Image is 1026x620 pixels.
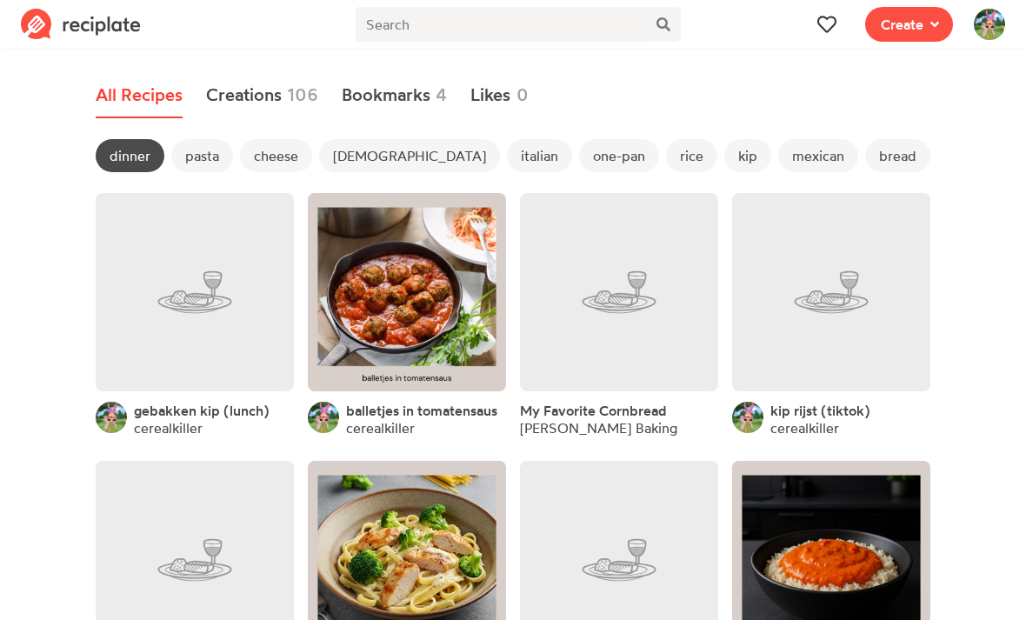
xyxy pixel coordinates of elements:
span: one-pan [579,139,659,172]
img: User's avatar [96,402,127,433]
span: mexican [778,139,858,172]
img: User's avatar [974,9,1005,40]
button: Create [865,7,953,42]
span: [DEMOGRAPHIC_DATA] [319,139,500,172]
span: 4 [436,82,447,108]
a: kip rijst (tiktok) [770,402,870,419]
a: cerealkiller [770,419,839,437]
a: My Favorite Cornbread [520,402,667,419]
span: 106 [287,82,318,108]
span: bread [865,139,930,172]
span: dinner [96,139,164,172]
span: cheese [240,139,312,172]
span: italian [507,139,572,172]
a: Bookmarks4 [342,73,448,118]
a: All Recipes [96,73,183,118]
a: balletjes in tomatensaus [346,402,497,419]
input: Search [356,7,645,42]
a: Creations106 [206,73,319,118]
span: 0 [516,82,529,108]
span: pasta [171,139,233,172]
span: Create [881,14,923,35]
span: kip [724,139,771,172]
a: cerealkiller [346,419,415,437]
a: Likes0 [470,73,529,118]
img: Reciplate [21,9,141,40]
span: rice [666,139,717,172]
a: cerealkiller [134,419,203,437]
img: User's avatar [308,402,339,433]
div: [PERSON_NAME] Baking [520,419,677,437]
img: User's avatar [732,402,763,433]
a: gebakken kip (lunch) [134,402,270,419]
